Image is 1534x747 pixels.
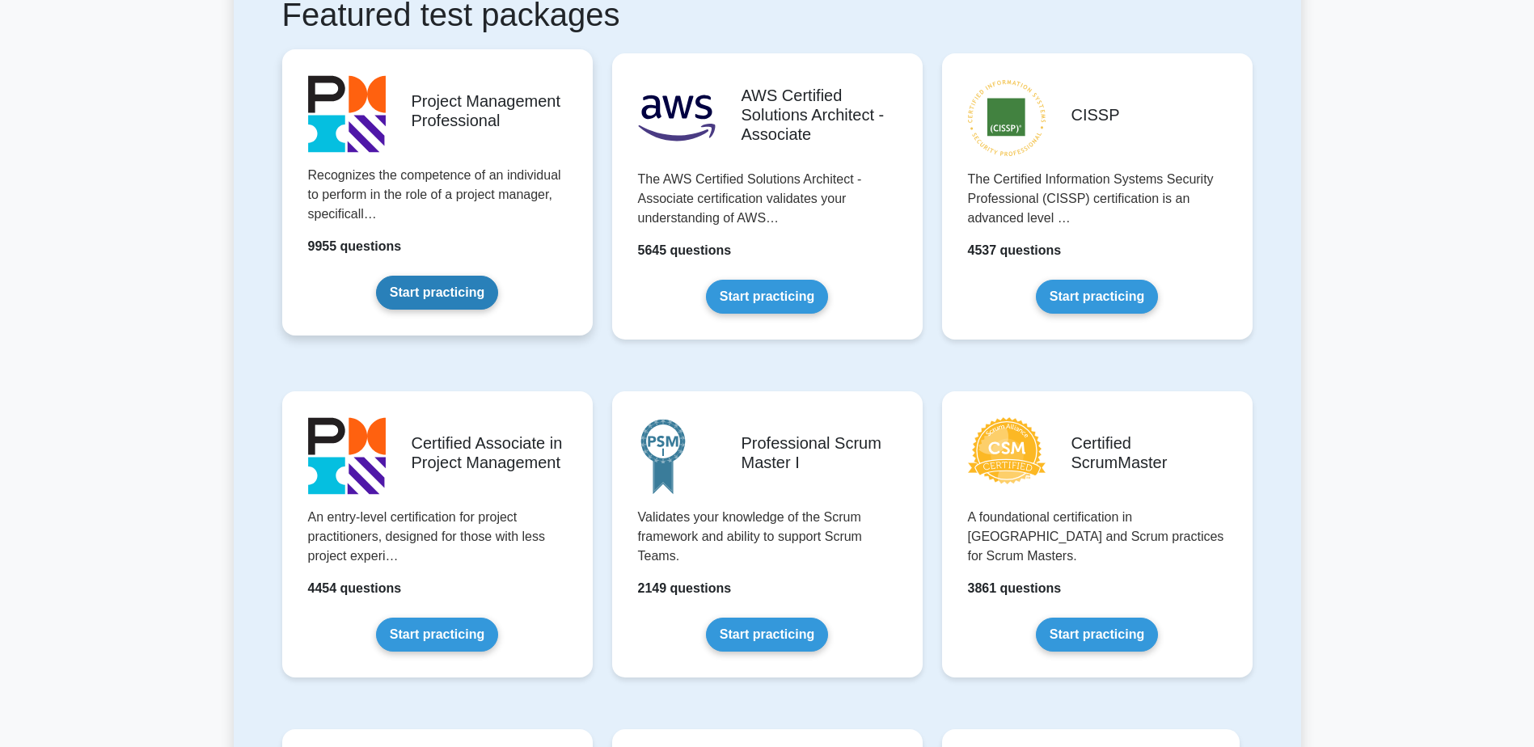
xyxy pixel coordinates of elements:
a: Start practicing [706,280,828,314]
a: Start practicing [706,618,828,652]
a: Start practicing [1036,618,1158,652]
a: Start practicing [376,618,498,652]
a: Start practicing [1036,280,1158,314]
a: Start practicing [376,276,498,310]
